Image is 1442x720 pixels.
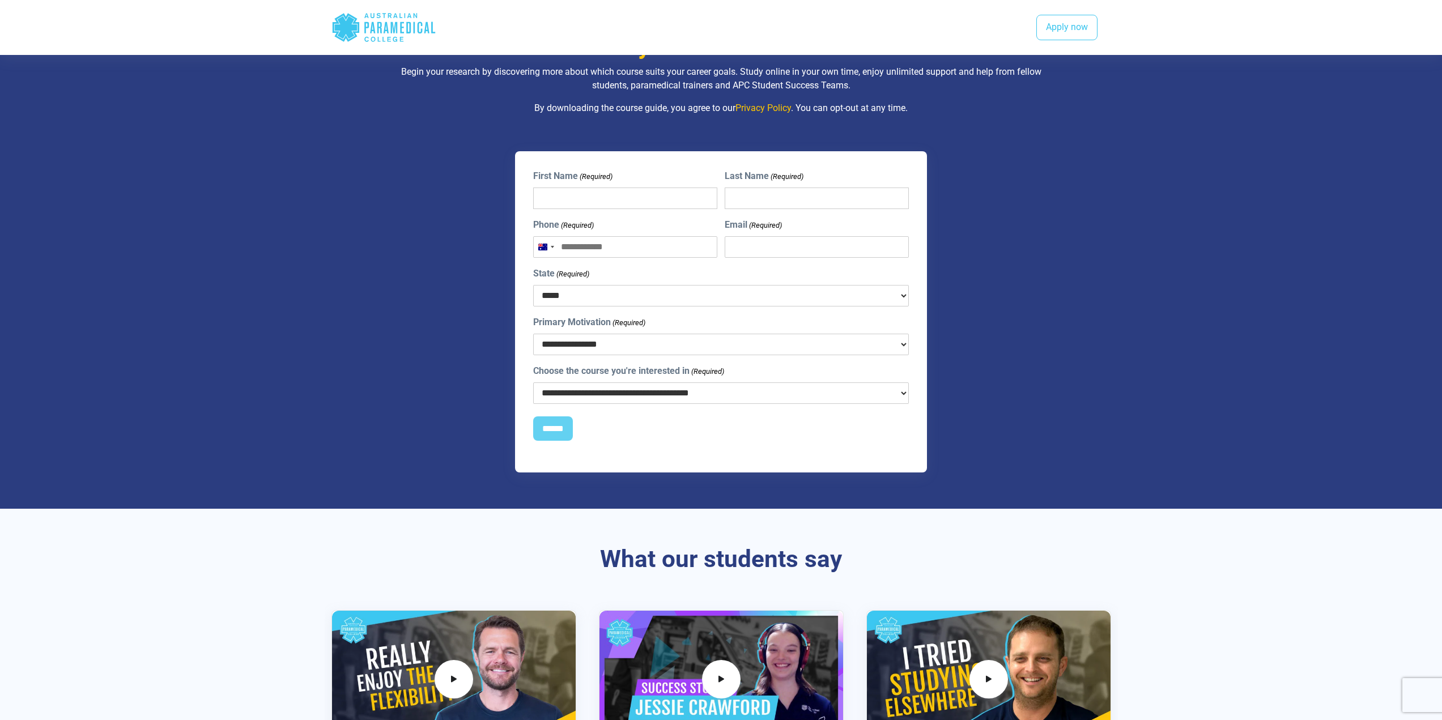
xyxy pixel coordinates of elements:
[390,545,1053,574] h3: What our students say
[390,101,1053,115] p: By downloading the course guide, you agree to our . You can opt-out at any time.
[748,220,782,231] span: (Required)
[1036,15,1098,41] a: Apply now
[533,316,645,329] label: Primary Motivation
[390,65,1053,92] p: Begin your research by discovering more about which course suits your career goals. Study online ...
[578,171,612,182] span: (Required)
[533,169,612,183] label: First Name
[533,267,589,280] label: State
[735,103,791,113] a: Privacy Policy
[690,366,724,377] span: (Required)
[555,269,589,280] span: (Required)
[725,218,782,232] label: Email
[560,220,594,231] span: (Required)
[533,364,724,378] label: Choose the course you're interested in
[611,317,645,329] span: (Required)
[725,169,803,183] label: Last Name
[533,218,594,232] label: Phone
[331,9,436,46] div: Australian Paramedical College
[770,171,804,182] span: (Required)
[534,237,558,257] button: Selected country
